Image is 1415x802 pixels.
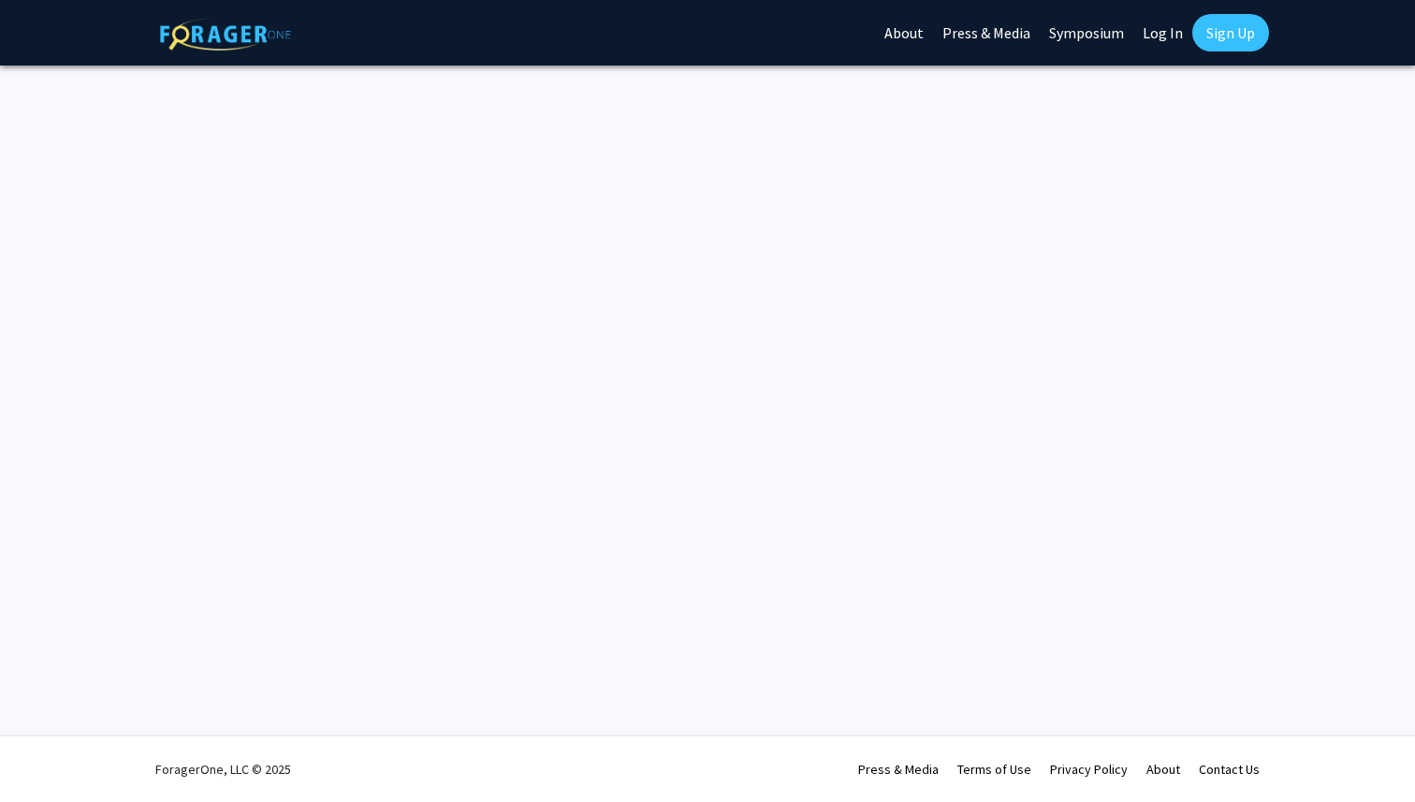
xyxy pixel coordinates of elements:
img: ForagerOne Logo [160,18,291,51]
a: Press & Media [858,761,939,778]
a: About [1146,761,1180,778]
a: Sign Up [1192,14,1269,51]
a: Contact Us [1199,761,1260,778]
a: Terms of Use [957,761,1031,778]
div: ForagerOne, LLC © 2025 [155,736,291,802]
a: Privacy Policy [1050,761,1128,778]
